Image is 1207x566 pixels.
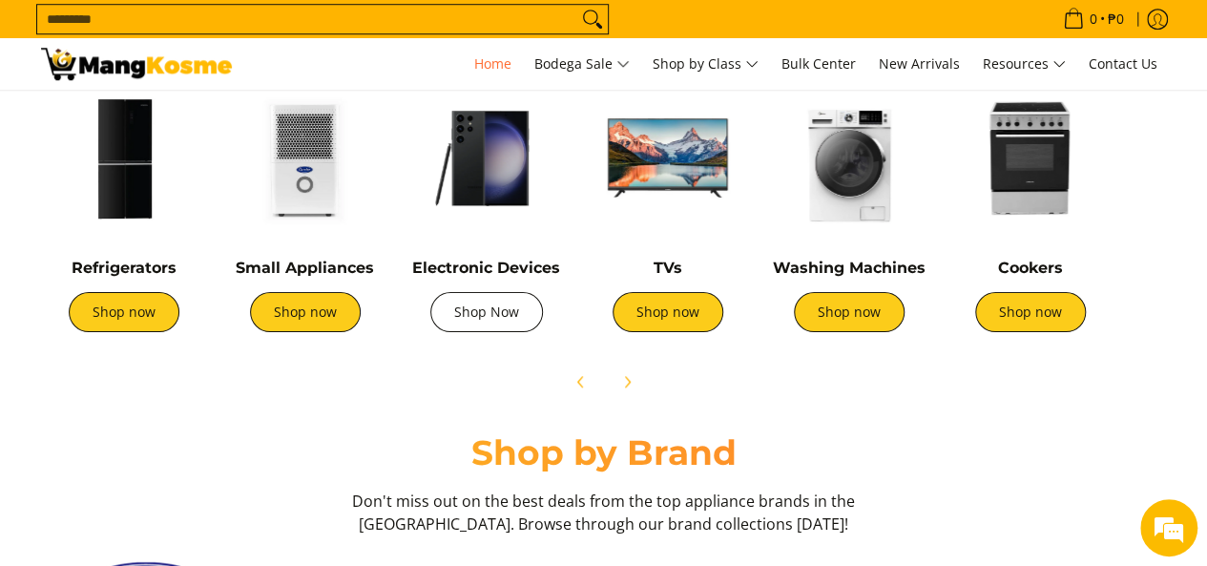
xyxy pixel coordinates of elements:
[560,361,602,403] button: Previous
[406,77,568,240] img: Electronic Devices
[768,77,930,240] img: Washing Machines
[577,5,608,33] button: Search
[69,292,179,332] a: Shop now
[983,52,1066,76] span: Resources
[534,52,630,76] span: Bodega Sale
[250,292,361,332] a: Shop now
[772,38,865,90] a: Bulk Center
[43,77,205,240] img: Refrigerators
[251,38,1167,90] nav: Main Menu
[973,38,1075,90] a: Resources
[1105,12,1127,26] span: ₱0
[949,77,1112,240] img: Cookers
[975,292,1086,332] a: Shop now
[1087,12,1100,26] span: 0
[654,259,682,277] a: TVs
[41,48,232,80] img: Mang Kosme: Your Home Appliances Warehouse Sale Partner!
[412,259,560,277] a: Electronic Devices
[1089,54,1157,73] span: Contact Us
[794,292,905,332] a: Shop now
[643,38,768,90] a: Shop by Class
[869,38,969,90] a: New Arrivals
[236,259,374,277] a: Small Appliances
[525,38,639,90] a: Bodega Sale
[613,292,723,332] a: Shop now
[773,259,926,277] a: Washing Machines
[224,77,386,240] img: Small Appliances
[72,259,177,277] a: Refrigerators
[41,431,1167,474] h2: Shop by Brand
[430,292,543,332] a: Shop Now
[781,54,856,73] span: Bulk Center
[587,77,749,240] img: TVs
[998,259,1063,277] a: Cookers
[653,52,759,76] span: Shop by Class
[346,490,862,535] h3: Don't miss out on the best deals from the top appliance brands in the [GEOGRAPHIC_DATA]. Browse t...
[879,54,960,73] span: New Arrivals
[465,38,521,90] a: Home
[1079,38,1167,90] a: Contact Us
[474,54,511,73] span: Home
[1057,9,1130,30] span: •
[606,361,648,403] button: Next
